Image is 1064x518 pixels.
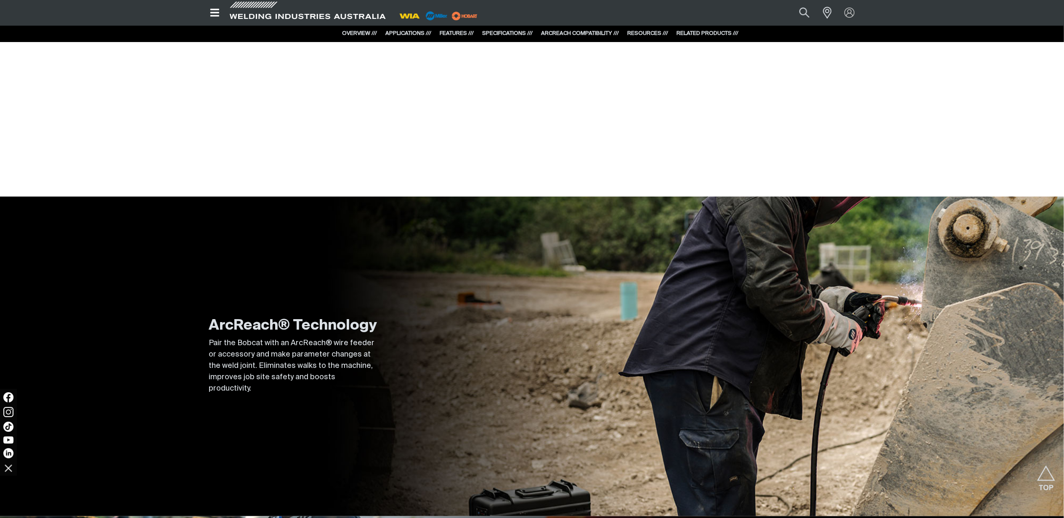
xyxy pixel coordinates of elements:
[3,422,13,432] img: TikTok
[790,3,819,22] button: Search products
[628,31,669,36] a: RESOURCES ///
[209,319,377,333] strong: ArcReach® Technology
[3,436,13,444] img: YouTube
[449,10,480,22] img: miller
[541,31,619,36] a: ARCREACH COMPATIBILITY ///
[483,31,533,36] a: SPECIFICATIONS ///
[3,448,13,458] img: LinkedIn
[449,13,480,19] a: miller
[1037,465,1056,484] button: Scroll to top
[342,31,377,36] a: OVERVIEW ///
[779,3,818,22] input: Product name or item number...
[209,338,377,394] p: Pair the Bobcat with an ArcReach® wire feeder or accessory and make parameter changes at the weld...
[440,31,474,36] a: FEATURES ///
[3,407,13,417] img: Instagram
[1,461,16,475] img: hide socials
[386,31,432,36] a: APPLICATIONS ///
[677,31,739,36] a: RELATED PRODUCTS ///
[3,392,13,402] img: Facebook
